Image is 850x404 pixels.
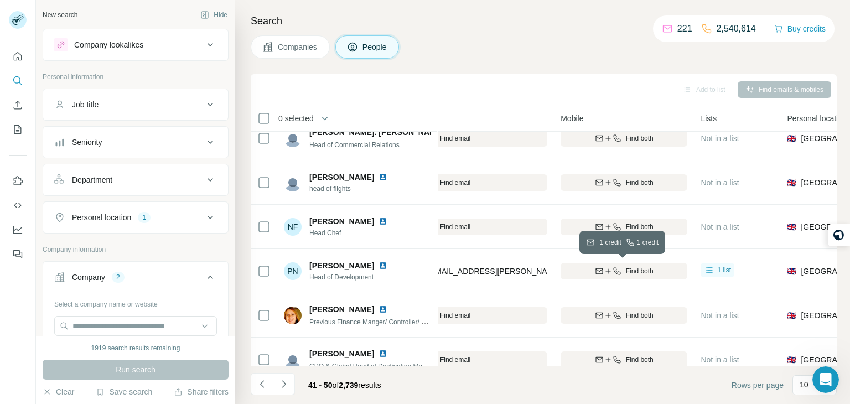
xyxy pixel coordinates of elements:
div: Personal location [72,212,131,223]
span: 🇬🇧 [787,133,796,144]
div: Seniority [72,137,102,148]
p: 2,540,614 [717,22,756,35]
img: Avatar [284,351,302,369]
button: Find both [561,351,687,368]
span: Not in a list [701,311,739,320]
button: Ayuda [166,302,221,346]
button: Find email [350,351,547,368]
iframe: Intercom live chat [812,366,839,393]
button: Use Surfe API [9,195,27,215]
span: 41 - 50 [308,381,333,390]
div: Job title [72,99,99,110]
button: Find both [561,263,687,279]
span: Not in a list [701,134,739,143]
h2: Status Surfe [23,215,199,226]
span: Inicio [16,330,40,338]
span: Previous Finance Manger/ Controller/ Head of Finance roles at [PERSON_NAME] [309,317,550,326]
span: Mensajes [65,330,101,338]
span: Find both [626,178,654,188]
span: 2,739 [339,381,358,390]
span: 🇬🇧 [787,177,796,188]
button: Personal location1 [43,204,228,231]
div: 1 [138,213,151,222]
button: Save search [96,386,152,397]
img: Profile image for Aurélie [153,18,175,40]
div: Select a company name or website [54,295,217,309]
button: Quick start [9,46,27,66]
button: Navigate to previous page [251,373,273,395]
img: LinkedIn logo [379,261,387,270]
button: Enrich CSV [9,95,27,115]
div: 2 [112,272,125,282]
p: Personal information [43,72,229,82]
button: Mensajes [55,302,111,346]
span: of [333,381,339,390]
span: [PERSON_NAME][EMAIL_ADDRESS][PERSON_NAME][DOMAIN_NAME] [364,267,623,276]
span: Find both [626,355,654,365]
img: LinkedIn logo [379,173,387,182]
button: Share filters [174,386,229,397]
span: Find email [440,133,470,143]
span: head of flights [309,184,401,194]
span: Head of Commercial Relations [309,141,400,149]
button: Use Surfe on LinkedIn [9,171,27,191]
button: Find email [350,174,547,191]
span: Head of Development [309,272,401,282]
button: Job title [43,91,228,118]
span: Not in a list [701,355,739,364]
button: Find email [350,307,547,324]
p: ¿Cómo podemos ayudarte? [22,154,199,191]
span: Find both [626,310,654,320]
button: Navigate to next page [273,373,295,395]
img: logo [22,21,33,39]
span: Rows per page [732,380,784,391]
h4: Search [251,13,837,29]
div: New search [43,10,77,20]
button: Find both [561,219,687,235]
button: Buy credits [774,21,826,37]
span: Companies [278,42,318,53]
span: CPO & Global Head of Destination Management [309,361,452,370]
button: Dashboard [9,220,27,240]
span: Find both [626,266,654,276]
p: [PERSON_NAME] [PERSON_NAME][EMAIL_ADDRESS][DOMAIN_NAME] 👋 [22,79,199,154]
p: Company information [43,245,229,255]
div: Department [72,174,112,185]
span: Personal location [787,113,846,124]
button: Seniority [43,129,228,156]
span: [PERSON_NAME] [309,172,374,183]
span: Find email [440,310,470,320]
span: 🇬🇧 [787,221,796,232]
div: Company lookalikes [74,39,143,50]
span: [PERSON_NAME] [309,304,374,315]
button: Find email [350,219,547,235]
span: Not in a list [701,178,739,187]
img: Avatar [284,174,302,191]
div: Company [72,272,105,283]
button: Company lookalikes [43,32,228,58]
button: View status page [23,273,199,296]
span: Ayuda [182,330,205,338]
div: PN [284,262,302,280]
button: Noticias [111,302,166,346]
span: 🇬🇧 [787,310,796,321]
span: Find email [440,178,470,188]
button: Company2 [43,264,228,295]
img: LinkedIn logo [379,349,387,358]
span: Find email [440,222,470,232]
button: Find both [561,130,687,147]
p: 10 [800,379,808,390]
span: [PERSON_NAME] [309,216,374,227]
img: LinkedIn logo [379,217,387,226]
p: 221 [677,22,692,35]
span: Find both [626,222,654,232]
div: NF [284,218,302,236]
span: 0 selected [278,113,314,124]
span: Mobile [561,113,583,124]
span: People [362,42,388,53]
span: Find email [440,355,470,365]
img: LinkedIn logo [379,305,387,314]
span: 1 list [717,265,731,275]
img: Avatar [284,130,302,147]
button: My lists [9,120,27,139]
